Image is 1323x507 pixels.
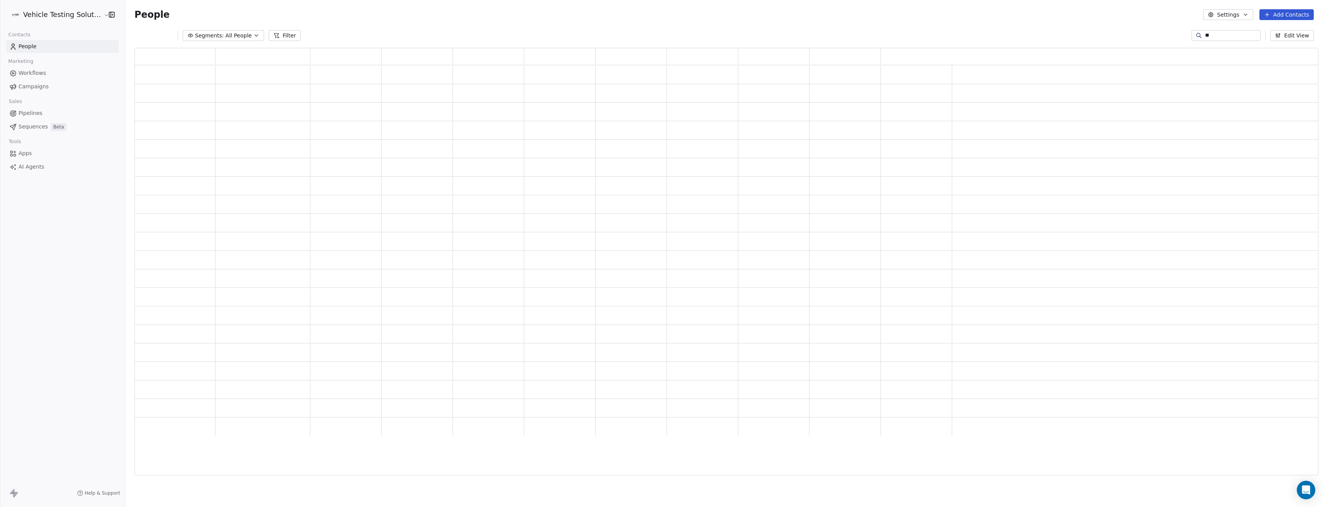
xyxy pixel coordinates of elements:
a: People [6,40,119,53]
button: Add Contacts [1259,9,1314,20]
span: Contacts [5,29,34,41]
span: Segments: [195,32,224,40]
a: Workflows [6,67,119,79]
a: Pipelines [6,107,119,120]
span: Sequences [19,123,48,131]
div: Open Intercom Messenger [1297,481,1315,499]
span: Pipelines [19,109,42,117]
span: Campaigns [19,83,49,91]
span: AI Agents [19,163,44,171]
span: People [135,9,170,20]
a: Campaigns [6,80,119,93]
img: VTS%20Logo%20Darker.png [11,10,20,19]
button: Vehicle Testing Solutions [9,8,99,21]
span: Marketing [5,56,37,67]
a: SequencesBeta [6,120,119,133]
button: Edit View [1270,30,1314,41]
div: grid [135,65,1319,476]
button: Filter [269,30,301,41]
span: Beta [51,123,66,131]
a: Apps [6,147,119,160]
span: Vehicle Testing Solutions [23,10,102,20]
button: Settings [1203,9,1253,20]
span: People [19,42,37,51]
a: Help & Support [77,490,120,496]
span: Workflows [19,69,46,77]
span: Help & Support [85,490,120,496]
a: AI Agents [6,161,119,173]
span: Sales [5,96,25,107]
span: Apps [19,149,32,157]
span: All People [226,32,252,40]
span: Tools [5,136,24,147]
